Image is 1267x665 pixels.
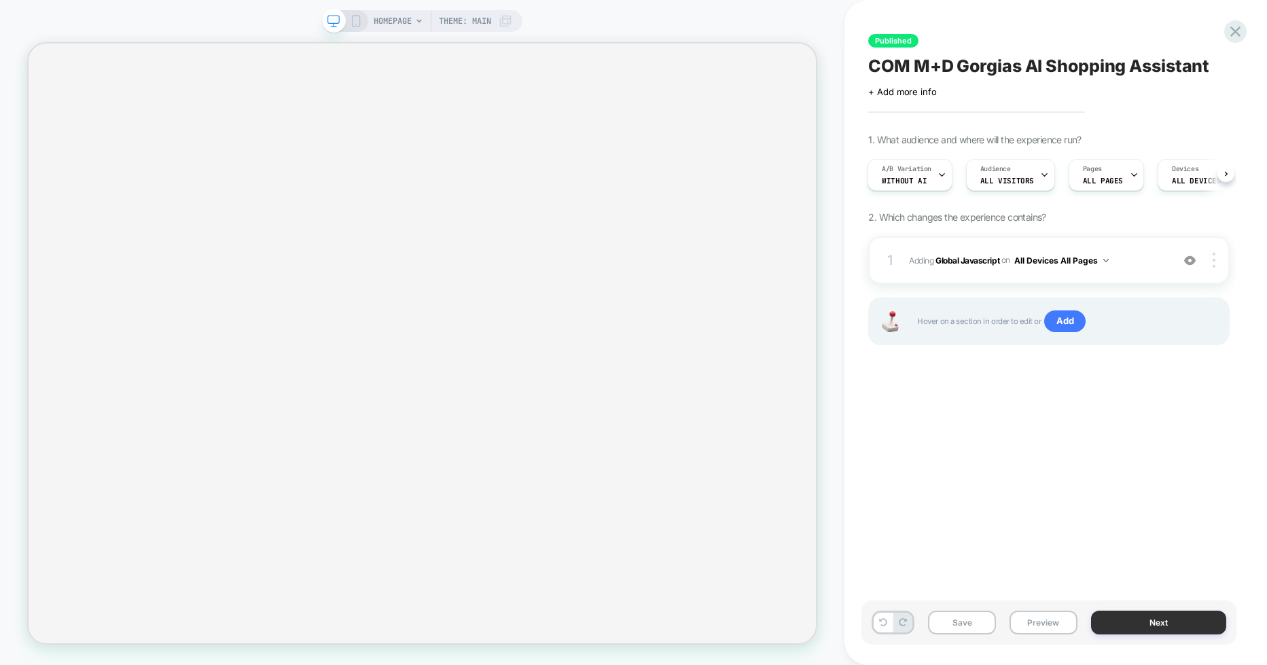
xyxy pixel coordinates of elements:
[374,10,412,32] span: HOMEPAGE
[1184,255,1196,266] img: crossed eye
[868,211,1046,223] span: 2. Which changes the experience contains?
[1091,611,1226,634] button: Next
[935,255,999,265] b: Global Javascript
[1001,253,1010,268] span: on
[882,164,931,174] span: A/B Variation
[1010,611,1077,634] button: Preview
[868,56,1209,76] span: COM M+D Gorgias AI Shopping Assistant
[882,176,927,185] span: Without AI
[1103,259,1109,262] img: down arrow
[1213,253,1215,268] img: close
[928,611,996,634] button: Save
[1083,164,1102,174] span: Pages
[883,248,897,272] div: 1
[1044,310,1086,332] span: Add
[1172,164,1198,174] span: Devices
[1083,176,1123,185] span: ALL PAGES
[909,252,1165,269] span: Adding
[868,134,1081,145] span: 1. What audience and where will the experience run?
[980,164,1011,174] span: Audience
[868,86,936,97] span: + Add more info
[868,34,918,48] span: Published
[876,311,904,332] img: Joystick
[917,310,1215,332] span: Hover on a section in order to edit or
[980,176,1034,185] span: All Visitors
[1014,252,1109,269] button: All Devices All Pages
[1172,176,1221,185] span: ALL DEVICES
[439,10,491,32] span: Theme: MAIN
